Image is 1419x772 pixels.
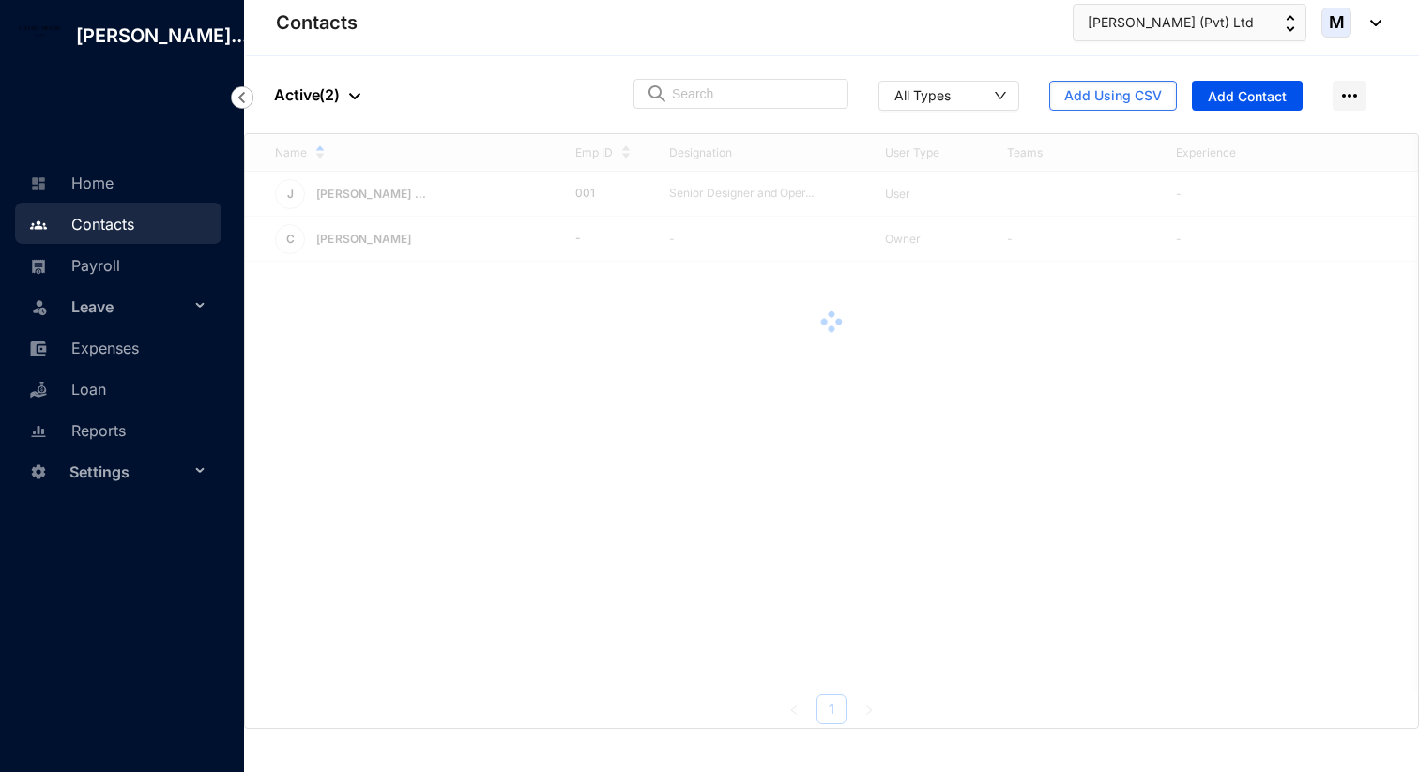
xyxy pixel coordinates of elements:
img: report-unselected.e6a6b4230fc7da01f883.svg [30,423,47,440]
img: leave-unselected.2934df6273408c3f84d9.svg [30,297,49,316]
img: payroll-unselected.b590312f920e76f0c668.svg [30,258,47,275]
a: Contacts [24,215,134,234]
span: Leave [71,288,190,325]
button: Add Contact [1192,81,1303,111]
img: dropdown-black.8e83cc76930a90b1a4fdb6d089b7bf3a.svg [349,93,360,99]
a: Payroll [24,256,120,275]
p: [PERSON_NAME]... [61,23,263,49]
span: [PERSON_NAME] (Pvt) Ltd [1088,12,1254,33]
img: expense-unselected.2edcf0507c847f3e9e96.svg [30,341,47,357]
span: Add Contact [1208,87,1287,106]
img: home-unselected.a29eae3204392db15eaf.svg [30,175,47,192]
li: Home [15,161,221,203]
a: Reports [24,421,126,440]
img: search.8ce656024d3affaeffe32e5b30621cb7.svg [646,84,668,103]
li: Expenses [15,326,221,368]
p: Contacts [276,9,358,36]
li: Contacts [15,203,221,244]
a: Home [24,174,114,192]
a: Expenses [24,339,139,357]
img: people.b0bd17028ad2877b116a.svg [30,217,47,234]
span: down [994,89,1007,102]
img: up-down-arrow.74152d26bf9780fbf563ca9c90304185.svg [1286,15,1295,32]
p: Active ( 2 ) [274,83,360,106]
span: M [1329,14,1345,31]
button: All Types [878,81,1019,111]
button: [PERSON_NAME] (Pvt) Ltd [1073,4,1306,41]
img: settings-unselected.1febfda315e6e19643a1.svg [30,463,47,480]
input: Search [672,80,836,108]
li: Reports [15,409,221,450]
img: log [19,25,61,37]
span: Settings [69,453,190,491]
img: dropdown-black.8e83cc76930a90b1a4fdb6d089b7bf3a.svg [1361,20,1381,26]
img: more-horizontal.eedb2faff8778e1aceccc67cc90ae3cb.svg [1333,81,1366,111]
li: Payroll [15,244,221,285]
span: Add Using CSV [1064,86,1162,105]
a: Loan [24,380,106,399]
button: Add Using CSV [1049,81,1177,111]
li: Loan [15,368,221,409]
div: All Types [894,85,951,104]
img: loan-unselected.d74d20a04637f2d15ab5.svg [30,382,47,399]
img: nav-icon-left.19a07721e4dec06a274f6d07517f07b7.svg [231,86,253,109]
